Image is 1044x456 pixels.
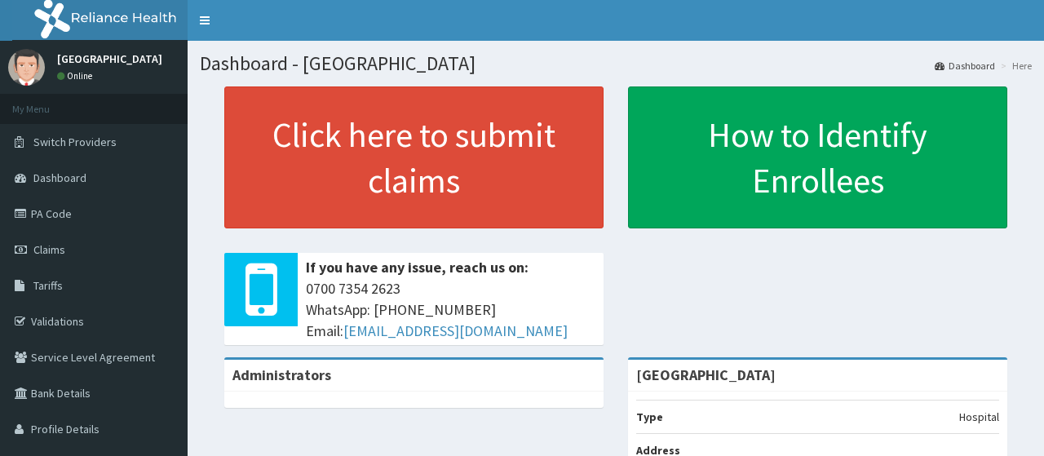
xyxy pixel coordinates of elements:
span: Dashboard [33,170,86,185]
span: 0700 7354 2623 WhatsApp: [PHONE_NUMBER] Email: [306,278,595,341]
span: Tariffs [33,278,63,293]
span: Switch Providers [33,135,117,149]
a: How to Identify Enrollees [628,86,1007,228]
a: Dashboard [935,59,995,73]
strong: [GEOGRAPHIC_DATA] [636,365,776,384]
p: [GEOGRAPHIC_DATA] [57,53,162,64]
h1: Dashboard - [GEOGRAPHIC_DATA] [200,53,1032,74]
a: [EMAIL_ADDRESS][DOMAIN_NAME] [343,321,568,340]
a: Online [57,70,96,82]
a: Click here to submit claims [224,86,604,228]
b: Type [636,410,663,424]
span: Claims [33,242,65,257]
p: Hospital [959,409,999,425]
b: If you have any issue, reach us on: [306,258,529,277]
li: Here [997,59,1032,73]
img: User Image [8,49,45,86]
b: Administrators [232,365,331,384]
